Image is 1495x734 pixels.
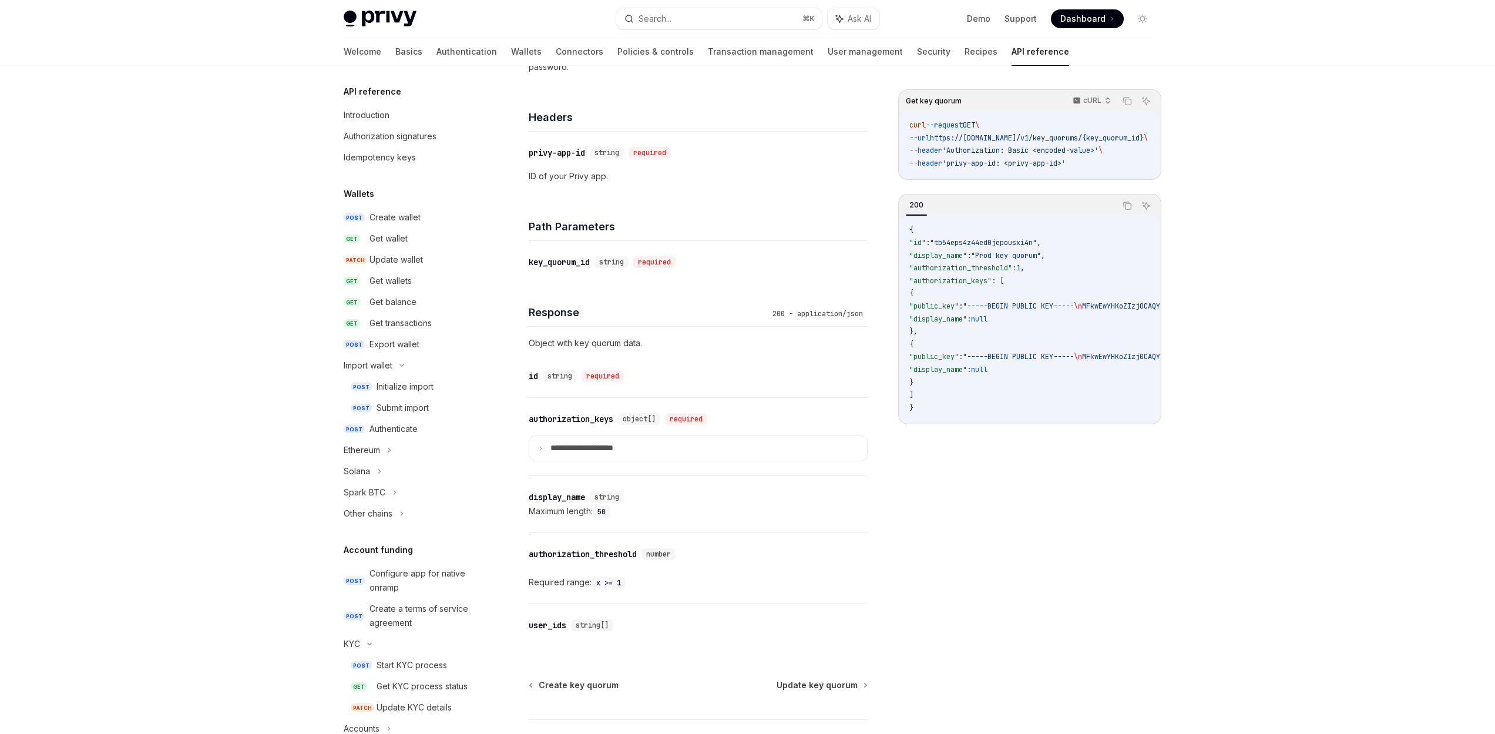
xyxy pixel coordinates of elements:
[616,8,822,29] button: Search...⌘K
[1012,38,1069,66] a: API reference
[777,679,866,691] a: Update key quorum
[592,577,626,589] code: x >= 1
[967,314,971,324] span: :
[802,14,815,24] span: ⌘ K
[909,133,930,143] span: --url
[909,352,959,361] span: "public_key"
[909,378,913,387] span: }
[708,38,814,66] a: Transaction management
[992,276,1004,286] span: : [
[665,413,707,425] div: required
[344,298,360,307] span: GET
[344,234,360,243] span: GET
[334,655,485,676] a: POSTStart KYC process
[1144,133,1148,143] span: \
[963,352,1074,361] span: "-----BEGIN PUBLIC KEY-----
[917,38,950,66] a: Security
[909,263,1012,273] span: "authorization_threshold"
[1138,198,1154,213] button: Ask AI
[1016,263,1020,273] span: 1
[529,619,566,631] div: user_ids
[334,228,485,249] a: GETGet wallet
[344,612,365,621] span: POST
[1138,93,1154,109] button: Ask AI
[593,506,610,518] code: 50
[1082,352,1345,361] span: MFkwEwYHKoZIzj0CAQYIKoZIzj0DAQcDQgAErzZtQr/bMIh3Y8f9ZqseB9i/AfjQ
[1060,13,1106,25] span: Dashboard
[334,697,485,718] a: PATCHUpdate KYC details
[1051,9,1124,28] a: Dashboard
[334,676,485,697] a: GETGet KYC process status
[344,358,392,373] div: Import wallet
[369,422,418,436] div: Authenticate
[594,492,619,502] span: string
[971,314,987,324] span: null
[369,295,416,309] div: Get balance
[377,658,447,672] div: Start KYC process
[529,504,868,518] div: Maximum length:
[344,425,365,434] span: POST
[334,313,485,334] a: GETGet transactions
[344,187,374,201] h5: Wallets
[594,148,619,157] span: string
[344,150,416,165] div: Idempotency keys
[436,38,497,66] a: Authentication
[369,274,412,288] div: Get wallets
[334,105,485,126] a: Introduction
[1120,93,1135,109] button: Copy the contents from the code block
[334,376,485,397] a: POSTInitialize import
[344,213,365,222] span: POST
[529,219,868,234] h4: Path Parameters
[351,404,372,413] span: POST
[1004,13,1037,25] a: Support
[909,327,918,336] span: },
[909,314,967,324] span: "display_name"
[909,276,992,286] span: "authorization_keys"
[529,304,768,320] h4: Response
[529,575,868,589] div: Required range:
[344,637,360,651] div: KYC
[909,120,926,130] span: curl
[909,390,913,400] span: ]
[909,225,913,234] span: {
[965,38,997,66] a: Recipes
[529,109,868,125] h4: Headers
[344,11,416,27] img: light logo
[1082,301,1345,311] span: MFkwEwYHKoZIzj0CAQYIKoZIzj0DAQcDQgAEx4aoeD72yykviK+f/ckqE2CItVIG
[344,577,365,585] span: POST
[529,147,585,159] div: privy-app-id
[511,38,542,66] a: Wallets
[369,253,423,267] div: Update wallet
[576,621,609,630] span: string[]
[344,464,370,478] div: Solana
[646,549,671,559] span: number
[556,38,603,66] a: Connectors
[971,365,987,374] span: null
[582,370,624,382] div: required
[959,352,963,361] span: :
[334,147,485,168] a: Idempotency keys
[334,270,485,291] a: GETGet wallets
[529,491,585,503] div: display_name
[1120,198,1135,213] button: Copy the contents from the code block
[377,380,434,394] div: Initialize import
[344,485,385,500] div: Spark BTC
[599,257,624,267] span: string
[344,543,413,557] h5: Account funding
[909,289,913,298] span: {
[1098,146,1103,155] span: \
[334,291,485,313] a: GETGet balance
[395,38,422,66] a: Basics
[334,598,485,634] a: POSTCreate a terms of service agreement
[963,120,975,130] span: GET
[334,418,485,440] a: POSTAuthenticate
[369,210,421,224] div: Create wallet
[529,548,637,560] div: authorization_threshold
[967,251,971,260] span: :
[351,383,372,391] span: POST
[334,249,485,270] a: PATCHUpdate wallet
[369,232,408,246] div: Get wallet
[344,319,360,328] span: GET
[828,38,903,66] a: User management
[344,443,380,457] div: Ethereum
